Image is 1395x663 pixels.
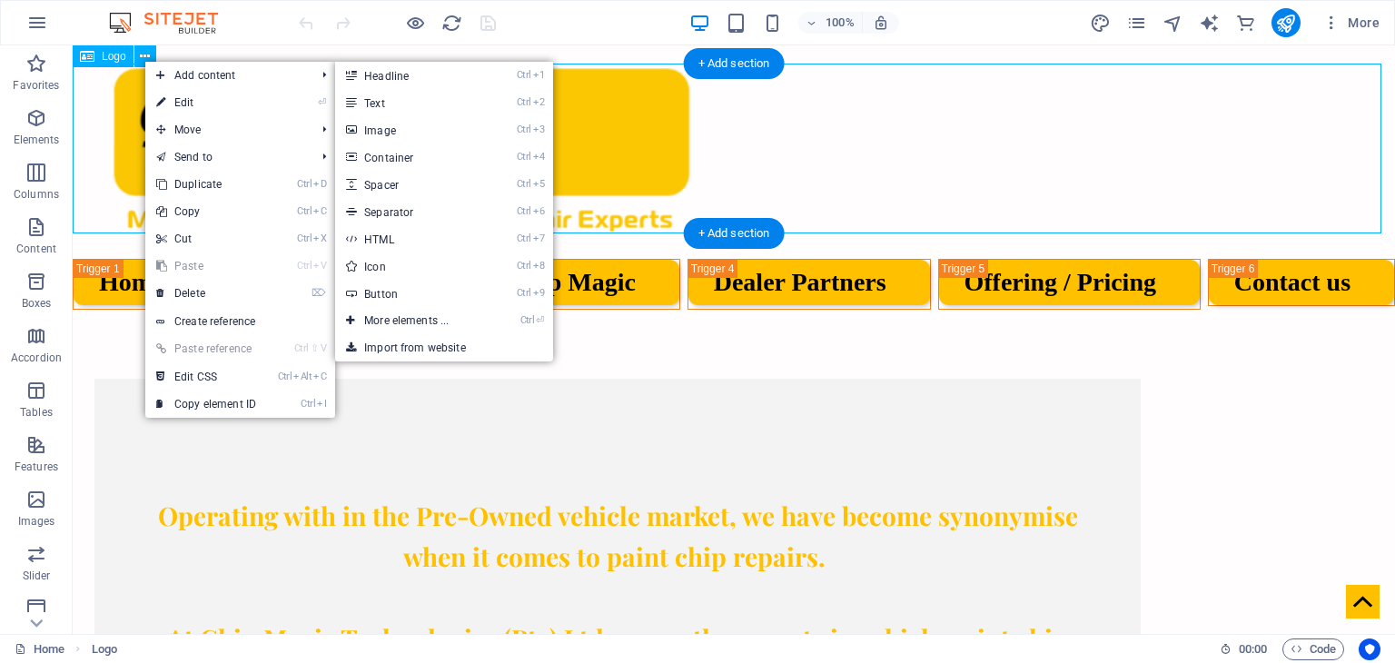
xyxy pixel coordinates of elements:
button: publish [1271,8,1301,37]
a: Ctrl⏎More elements ... [335,307,485,334]
i: Ctrl [517,69,531,81]
a: ⏎Edit [145,89,267,116]
button: commerce [1235,12,1257,34]
i: On resize automatically adjust zoom level to fit chosen device. [873,15,889,31]
div: + Add section [684,48,785,79]
a: ⌦Delete [145,280,267,307]
i: Ctrl [517,233,531,244]
i: Design (Ctrl+Alt+Y) [1090,13,1111,34]
i: C [313,205,326,217]
i: 9 [533,287,545,299]
i: Ctrl [301,398,315,410]
i: Ctrl [517,287,531,299]
span: More [1322,14,1380,32]
button: text_generator [1199,12,1221,34]
span: Move [145,116,308,143]
i: Ctrl [517,178,531,190]
button: Usercentrics [1359,638,1380,660]
i: C [313,371,326,382]
p: Accordion [11,351,62,365]
i: Ctrl [294,342,309,354]
i: Commerce [1235,13,1256,34]
a: Ctrl5Spacer [335,171,485,198]
i: D [313,178,326,190]
i: Ctrl [517,205,531,217]
i: V [313,260,326,272]
p: Elements [14,133,60,147]
button: pages [1126,12,1148,34]
i: I [317,398,326,410]
button: reload [440,12,462,34]
span: 00 00 [1239,638,1267,660]
button: Code [1282,638,1344,660]
a: Ctrl6Separator [335,198,485,225]
a: Ctrl7HTML [335,225,485,252]
p: Content [16,242,56,256]
div: + Add section [684,218,785,249]
i: V [321,342,326,354]
a: Create reference [145,308,335,335]
p: Favorites [13,78,59,93]
i: Ctrl [297,205,312,217]
i: 5 [533,178,545,190]
a: Import from website [335,334,553,361]
a: Ctrl⇧VPaste reference [145,335,267,362]
a: CtrlDDuplicate [145,171,267,198]
i: Ctrl [297,260,312,272]
i: Ctrl [297,233,312,244]
i: ⇧ [311,342,319,354]
button: navigator [1162,12,1184,34]
a: CtrlVPaste [145,252,267,280]
a: Ctrl4Container [335,143,485,171]
i: Reload page [441,13,462,34]
i: Alt [293,371,312,382]
i: ⏎ [536,314,544,326]
img: Editor Logo [104,12,241,34]
a: Ctrl2Text [335,89,485,116]
span: Logo [102,51,126,62]
i: 6 [533,205,545,217]
a: CtrlAltCEdit CSS [145,363,267,391]
i: 8 [533,260,545,272]
p: Features [15,460,58,474]
i: Pages (Ctrl+Alt+S) [1126,13,1147,34]
a: CtrlXCut [145,225,267,252]
span: Code [1291,638,1336,660]
button: Click here to leave preview mode and continue editing [404,12,426,34]
i: 1 [533,69,545,81]
i: 3 [533,124,545,135]
i: Ctrl [517,151,531,163]
p: Tables [20,405,53,420]
i: Ctrl [520,314,535,326]
button: 100% [798,12,863,34]
a: Send to [145,143,308,171]
span: Click to select. Double-click to edit [92,638,117,660]
i: ⏎ [318,96,326,108]
i: Ctrl [278,371,292,382]
i: 7 [533,233,545,244]
button: More [1315,8,1387,37]
p: Columns [14,187,59,202]
a: Ctrl8Icon [335,252,485,280]
p: Boxes [22,296,52,311]
p: Images [18,514,55,529]
a: Ctrl9Button [335,280,485,307]
i: ⌦ [312,287,326,299]
i: Ctrl [297,178,312,190]
i: 4 [533,151,545,163]
i: Ctrl [517,124,531,135]
span: : [1252,642,1254,656]
a: Click to cancel selection. Double-click to open Pages [15,638,64,660]
nav: breadcrumb [92,638,117,660]
span: Add content [145,62,308,89]
i: Publish [1275,13,1296,34]
i: Ctrl [517,96,531,108]
i: Navigator [1162,13,1183,34]
a: CtrlICopy element ID [145,391,267,418]
h6: 100% [826,12,855,34]
h6: Session time [1220,638,1268,660]
i: AI Writer [1199,13,1220,34]
i: Ctrl [517,260,531,272]
button: design [1090,12,1112,34]
p: Slider [23,569,51,583]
